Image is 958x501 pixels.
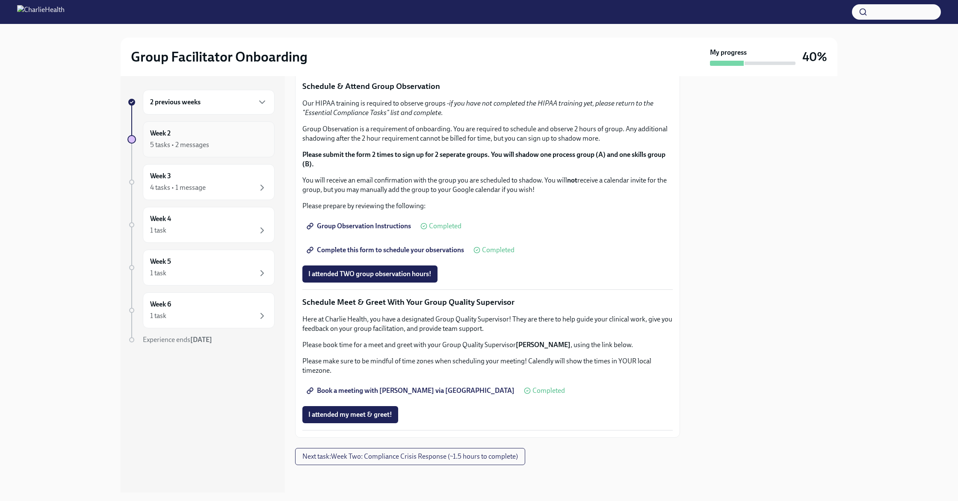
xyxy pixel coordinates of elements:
h6: Week 4 [150,214,171,224]
span: Completed [429,223,461,230]
div: 1 task [150,311,166,321]
p: Please make sure to be mindful of time zones when scheduling your meeting! Calendly will show the... [302,357,673,375]
button: I attended TWO group observation hours! [302,265,438,283]
div: 2 previous weeks [143,90,275,115]
p: Please prepare by reviewing the following: [302,201,673,211]
a: Week 41 task [127,207,275,243]
p: Schedule & Attend Group Observation [302,81,673,92]
a: Book a meeting with [PERSON_NAME] via [GEOGRAPHIC_DATA] [302,382,520,399]
a: Week 51 task [127,250,275,286]
span: I attended TWO group observation hours! [308,270,432,278]
a: Group Observation Instructions [302,218,417,235]
span: Group Observation Instructions [308,222,411,230]
h6: Week 2 [150,129,171,138]
em: if you have not completed the HIPAA training yet, please return to the "Essential Compliance Task... [302,99,653,117]
div: 5 tasks • 2 messages [150,140,209,150]
div: 1 task [150,226,166,235]
a: Week 34 tasks • 1 message [127,164,275,200]
h6: Week 3 [150,171,171,181]
span: Complete this form to schedule your observations [308,246,464,254]
h6: Week 6 [150,300,171,309]
a: Week 61 task [127,292,275,328]
button: I attended my meet & greet! [302,406,398,423]
a: Complete this form to schedule your observations [302,242,470,259]
h2: Group Facilitator Onboarding [131,48,308,65]
div: 1 task [150,268,166,278]
strong: [PERSON_NAME] [516,341,571,349]
span: Next task : Week Two: Compliance Crisis Response (~1.5 hours to complete) [302,452,518,461]
h6: Week 5 [150,257,171,266]
p: Our HIPAA training is required to observe groups - [302,99,673,118]
p: Please book time for a meet and greet with your Group Quality Supervisor , using the link below. [302,340,673,350]
strong: My progress [710,48,747,57]
img: CharlieHealth [17,5,65,19]
strong: not [567,176,577,184]
strong: [DATE] [190,336,212,344]
button: Next task:Week Two: Compliance Crisis Response (~1.5 hours to complete) [295,448,525,465]
span: Experience ends [143,336,212,344]
strong: Please submit the form 2 times to sign up for 2 seperate groups. You will shadow one process grou... [302,150,665,168]
span: I attended my meet & greet! [308,410,392,419]
span: Completed [532,387,565,394]
span: Book a meeting with [PERSON_NAME] via [GEOGRAPHIC_DATA] [308,386,514,395]
p: Group Observation is a requirement of onboarding. You are required to schedule and observe 2 hour... [302,124,673,143]
h6: 2 previous weeks [150,97,201,107]
h3: 40% [802,49,827,65]
p: Schedule Meet & Greet With Your Group Quality Supervisor [302,297,673,308]
p: You will receive an email confirmation with the group you are scheduled to shadow. You will recei... [302,176,673,195]
span: Completed [482,247,514,253]
p: Here at Charlie Health, you have a designated Group Quality Supervisor! They are there to help gu... [302,315,673,333]
a: Week 25 tasks • 2 messages [127,121,275,157]
div: 4 tasks • 1 message [150,183,206,192]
